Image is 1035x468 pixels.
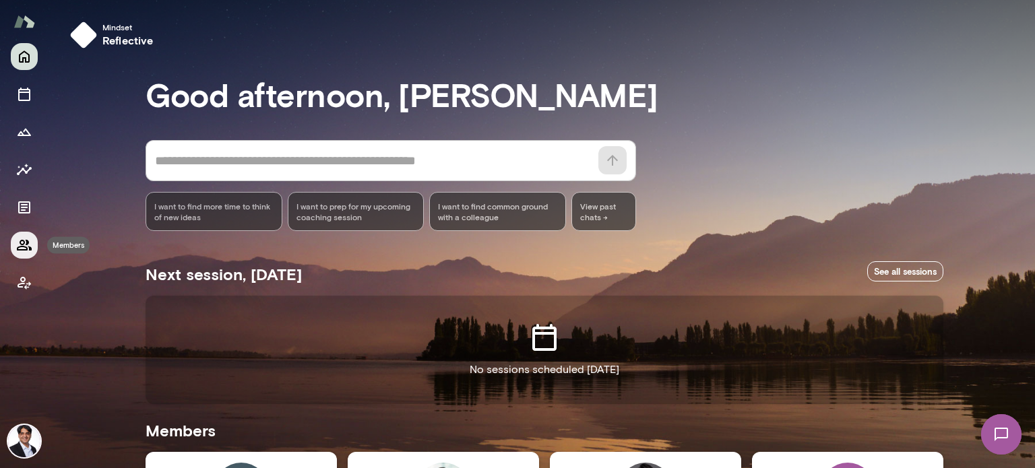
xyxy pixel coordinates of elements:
[65,16,164,54] button: Mindsetreflective
[13,9,35,34] img: Mento
[8,425,40,457] img: Raj Manghani
[70,22,97,48] img: mindset
[11,194,38,221] button: Documents
[11,156,38,183] button: Insights
[11,81,38,108] button: Sessions
[438,201,557,222] span: I want to find common ground with a colleague
[296,201,416,222] span: I want to prep for my upcoming coaching session
[470,362,619,378] p: No sessions scheduled [DATE]
[146,263,302,285] h5: Next session, [DATE]
[154,201,274,222] span: I want to find more time to think of new ideas
[429,192,566,231] div: I want to find common ground with a colleague
[47,237,90,254] div: Members
[11,232,38,259] button: Members
[11,119,38,145] button: Growth Plan
[102,32,154,48] h6: reflective
[146,192,282,231] div: I want to find more time to think of new ideas
[867,261,943,282] a: See all sessions
[146,75,943,113] h3: Good afternoon, [PERSON_NAME]
[146,420,943,441] h5: Members
[288,192,425,231] div: I want to prep for my upcoming coaching session
[11,269,38,296] button: Client app
[571,192,636,231] span: View past chats ->
[102,22,154,32] span: Mindset
[11,43,38,70] button: Home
